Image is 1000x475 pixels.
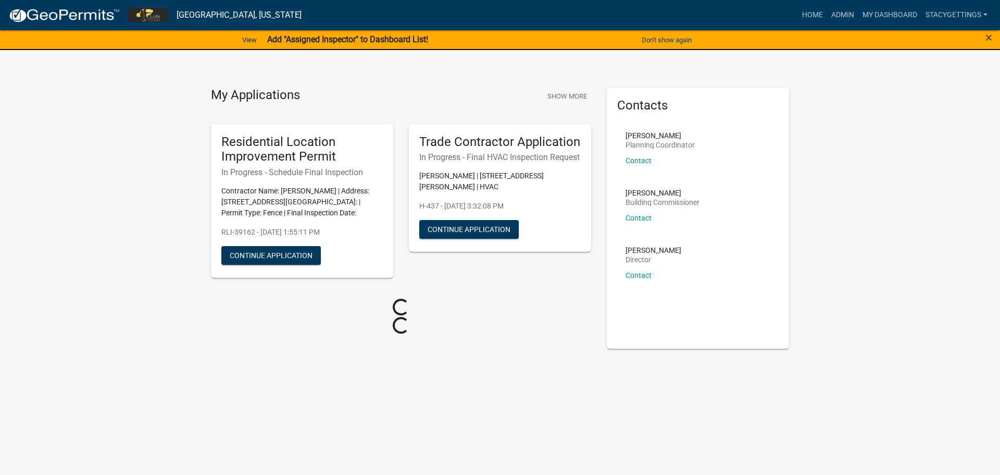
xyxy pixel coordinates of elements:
button: Continue Application [419,220,519,239]
img: Clark County, Indiana [128,8,168,22]
p: Director [626,256,681,263]
h4: My Applications [211,88,300,103]
p: H-437 - [DATE] 3:32:08 PM [419,201,581,212]
p: RLI-39162 - [DATE] 1:55:11 PM [221,227,383,238]
h5: Residential Location Improvement Permit [221,135,383,165]
strong: Add "Assigned Inspector" to Dashboard List! [267,34,428,44]
button: Show More [543,88,591,105]
a: Admin [827,5,858,25]
a: View [238,31,261,48]
button: Continue Application [221,246,321,265]
button: Don't show again [637,31,696,48]
h6: In Progress - Final HVAC Inspection Request [419,152,581,162]
a: Home [798,5,827,25]
h6: In Progress - Schedule Final Inspection [221,167,383,177]
a: StacyGettings [921,5,992,25]
p: [PERSON_NAME] [626,247,681,254]
p: Contractor Name: [PERSON_NAME] | Address: [STREET_ADDRESS][GEOGRAPHIC_DATA]: | Permit Type: Fence... [221,186,383,218]
a: Contact [626,156,652,165]
p: [PERSON_NAME] [626,189,699,197]
p: Building Commissioner [626,199,699,206]
p: [PERSON_NAME] [626,132,695,139]
p: [PERSON_NAME] | [STREET_ADDRESS][PERSON_NAME] | HVAC [419,170,581,192]
span: × [985,30,992,45]
a: Contact [626,271,652,279]
a: My Dashboard [858,5,921,25]
a: Contact [626,214,652,222]
button: Close [985,31,992,44]
h5: Contacts [617,98,779,113]
h5: Trade Contractor Application [419,135,581,150]
p: Planning Coordinator [626,141,695,149]
a: [GEOGRAPHIC_DATA], [US_STATE] [177,6,302,24]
